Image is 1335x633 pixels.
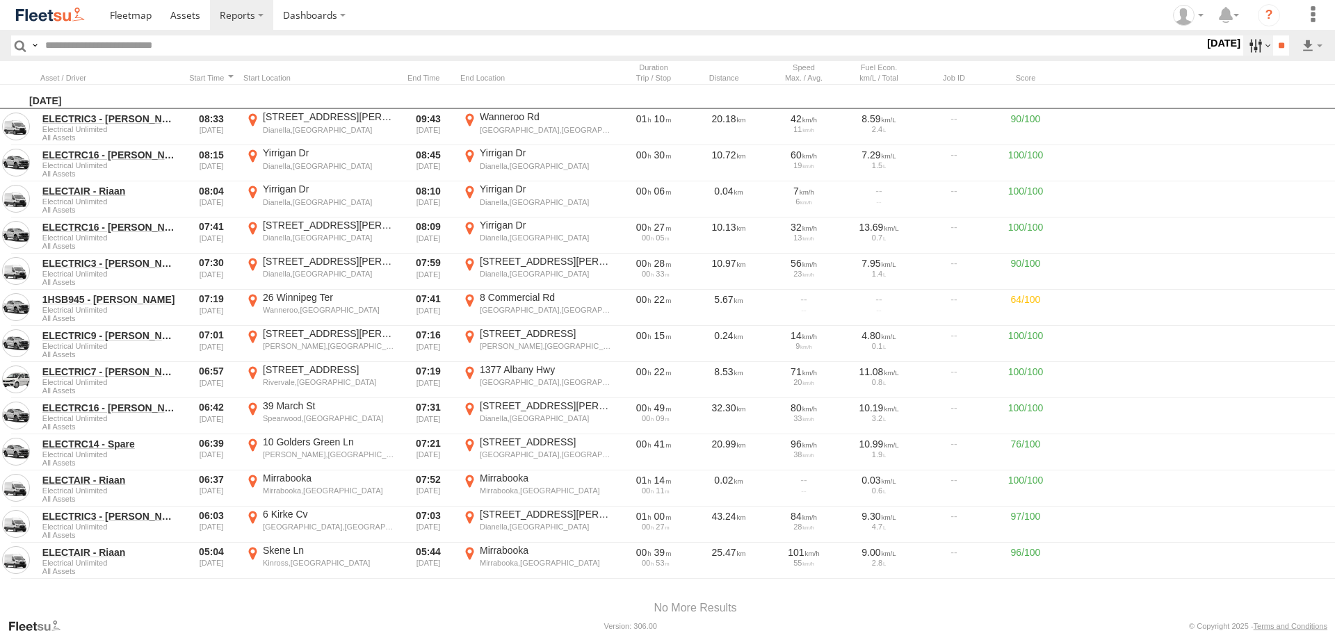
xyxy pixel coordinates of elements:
span: 00 [642,559,654,567]
div: [STREET_ADDRESS][PERSON_NAME] [480,255,611,268]
span: 22 [654,366,672,377]
span: Filter Results to this Group [42,242,177,250]
span: 00 [642,523,654,531]
div: 10 Golders Green Ln [263,436,394,448]
span: Electrical Unlimited [42,342,177,350]
div: 07:03 [DATE] [402,508,455,541]
label: Click to View Event Location [243,363,396,397]
div: Yirrigan Dr [480,147,611,159]
span: 01 [636,113,652,124]
div: 14 [771,329,836,342]
div: 08:15 [DATE] [185,147,238,180]
label: Search Query [29,35,40,56]
a: View Asset in Asset Management [2,113,30,140]
div: 19 [771,161,836,170]
span: Electrical Unlimited [42,450,177,459]
a: ELECTRIC3 - [PERSON_NAME] [42,257,177,270]
div: © Copyright 2025 - [1189,622,1327,630]
div: 06:57 [DATE] [185,363,238,397]
span: Electrical Unlimited [42,306,177,314]
div: 32 [771,221,836,233]
div: 10.13 [694,219,763,252]
a: View Asset in Asset Management [2,293,30,321]
a: View Asset in Asset Management [2,402,30,429]
div: 0.1 [846,342,912,350]
div: 10.99 [846,438,912,450]
div: Mirrabooka [263,472,394,484]
label: Click to View Event Location [243,436,396,469]
label: Click to View Event Location [460,400,613,433]
div: 2.8 [846,559,912,567]
label: Click to View Event Location [460,508,613,541]
div: 56 [771,257,836,270]
div: 05:04 [DATE] [185,544,238,577]
div: [GEOGRAPHIC_DATA],[GEOGRAPHIC_DATA] [480,305,611,315]
span: 00 [636,186,652,197]
div: 100/100 [994,219,1057,252]
label: Click to View Event Location [460,472,613,505]
a: View Asset in Asset Management [2,474,30,502]
div: 1.5 [846,161,912,170]
div: 07:16 [DATE] [402,327,455,361]
span: Electrical Unlimited [42,414,177,422]
div: [GEOGRAPHIC_DATA],[GEOGRAPHIC_DATA] [480,450,611,459]
a: Terms and Conditions [1254,622,1327,630]
label: Click to View Event Location [243,400,396,433]
div: 11 [771,125,836,133]
div: Click to Sort [402,73,455,83]
div: Dianella,[GEOGRAPHIC_DATA] [480,522,611,532]
div: [STREET_ADDRESS][PERSON_NAME] [480,508,611,520]
a: View Asset in Asset Management [2,149,30,176]
a: View Asset in Asset Management [2,546,30,574]
div: 7.95 [846,257,912,270]
div: 06:39 [DATE] [185,436,238,469]
label: Click to View Event Location [460,363,613,397]
div: Kinross,[GEOGRAPHIC_DATA] [263,558,394,568]
div: 13 [771,233,836,242]
div: [1329s] 26/08/2025 06:57 - 26/08/2025 07:19 [621,365,686,378]
div: 100/100 [994,147,1057,180]
a: ELECTRIC3 - [PERSON_NAME] [42,510,177,523]
span: 41 [654,438,672,450]
span: 00 [642,486,654,495]
div: 64/100 [994,291,1057,324]
span: Electrical Unlimited [42,233,177,242]
div: 06:37 [DATE] [185,472,238,505]
div: 07:31 [DATE] [402,400,455,433]
span: Electrical Unlimited [42,559,177,567]
div: 42 [771,113,836,125]
div: 71 [771,365,836,378]
div: [1347s] 26/08/2025 07:19 - 26/08/2025 07:41 [621,293,686,306]
span: 01 [636,511,652,522]
label: Click to View Event Location [243,291,396,324]
div: 6 [771,197,836,206]
div: Mirrabooka [480,472,611,484]
div: 08:33 [DATE] [185,110,238,144]
div: [STREET_ADDRESS] [480,327,611,340]
label: Click to View Event Location [460,327,613,361]
div: 07:19 [DATE] [402,363,455,397]
div: 09:43 [DATE] [402,110,455,144]
div: 20.18 [694,110,763,144]
div: 0.8 [846,378,912,386]
div: Dianella,[GEOGRAPHIC_DATA] [480,269,611,279]
div: Wayne Betts [1168,5,1208,26]
label: Click to View Event Location [460,110,613,144]
div: 07:01 [DATE] [185,327,238,361]
div: [4244s] 26/08/2025 08:33 - 26/08/2025 09:43 [621,113,686,125]
span: Electrical Unlimited [42,523,177,531]
div: 0.6 [846,486,912,495]
div: 07:59 [DATE] [402,255,455,288]
div: 07:30 [DATE] [185,255,238,288]
div: 33 [771,414,836,422]
a: ELECTAIR - Riaan [42,546,177,559]
span: 00 [636,366,652,377]
div: Dianella,[GEOGRAPHIC_DATA] [480,161,611,171]
div: 7 [771,185,836,197]
div: [PERSON_NAME],[GEOGRAPHIC_DATA] [263,450,394,459]
div: Rivervale,[GEOGRAPHIC_DATA] [263,377,394,387]
div: 05:44 [DATE] [402,544,455,577]
div: Dianella,[GEOGRAPHIC_DATA] [263,233,394,242]
div: 90/100 [994,110,1057,144]
span: Filter Results to this Group [42,459,177,467]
